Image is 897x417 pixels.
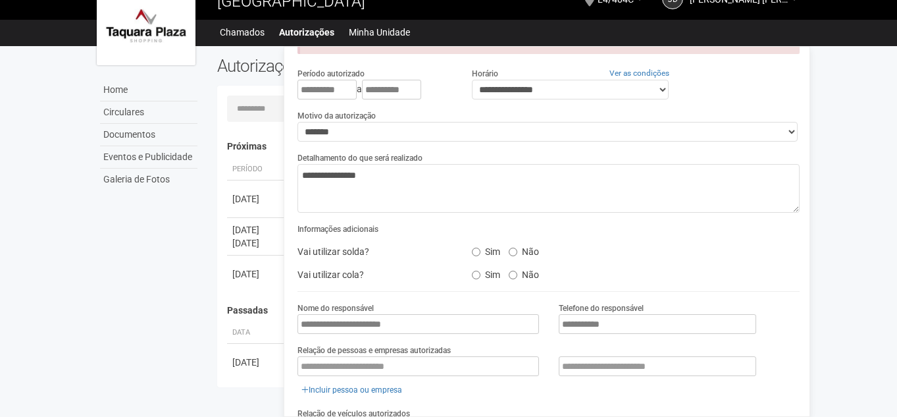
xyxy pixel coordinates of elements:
label: Não [509,242,539,258]
label: Não [509,265,539,281]
th: Período [227,159,286,181]
label: Detalhamento do que será realizado [297,152,423,164]
th: Data [227,322,286,344]
label: Motivo da autorização [297,110,376,122]
a: Galeria de Fotos [100,169,197,190]
div: [DATE] [232,192,281,206]
a: Documentos [100,124,197,146]
input: Não [509,271,517,279]
label: Telefone do responsável [559,302,644,314]
label: Nome do responsável [297,302,374,314]
label: Relação de pessoas e empresas autorizadas [297,345,451,356]
div: [DATE] [232,356,281,369]
a: Home [100,79,197,101]
label: Sim [472,265,500,281]
a: Chamados [220,23,265,42]
label: Horário [472,68,498,80]
input: Sim [472,271,480,279]
a: Eventos e Publicidade [100,146,197,169]
div: a [297,80,451,99]
a: Autorizações [279,23,334,42]
h2: Autorizações [217,56,499,76]
input: Sim [472,248,480,256]
div: Vai utilizar cola? [288,265,461,285]
a: Ver as condições [609,69,669,78]
div: [DATE] [232,223,281,236]
label: Informações adicionais [297,223,378,235]
input: Não [509,248,517,256]
label: Período autorizado [297,68,365,80]
div: [DATE] [232,236,281,250]
a: Incluir pessoa ou empresa [297,383,406,397]
h4: Passadas [227,306,791,316]
div: [DATE] [232,267,281,281]
h4: Próximas [227,142,791,152]
div: Vai utilizar solda? [288,242,461,262]
a: Minha Unidade [349,23,410,42]
label: Sim [472,242,500,258]
a: Circulares [100,101,197,124]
